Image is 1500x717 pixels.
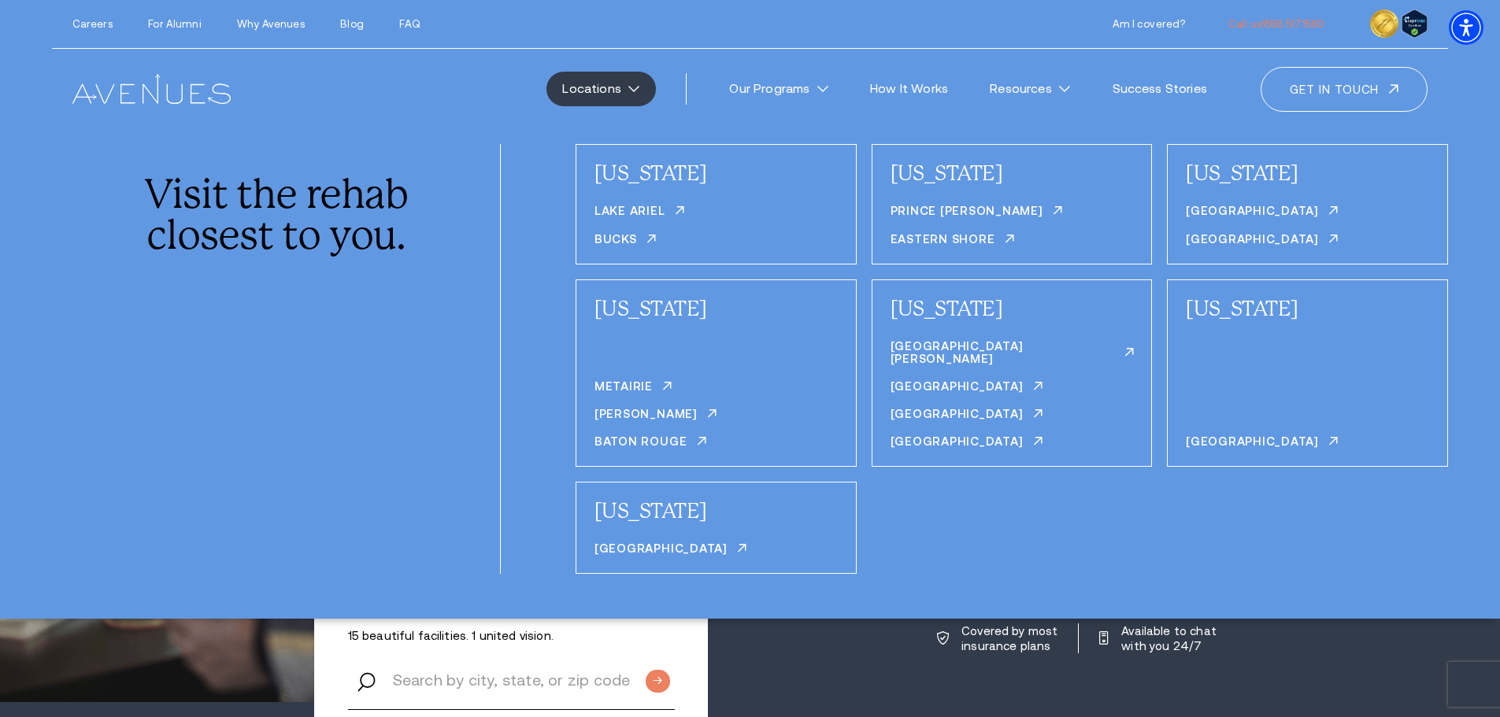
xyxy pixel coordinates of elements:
[594,435,706,453] a: Baton Rouge
[1370,9,1398,38] img: clock
[1096,72,1223,106] a: Success Stories
[1449,10,1483,45] div: Accessibility Menu
[974,72,1087,106] a: Resources
[891,380,1043,397] a: [GEOGRAPHIC_DATA]
[399,18,420,30] a: FAQ
[1113,18,1186,30] a: Am I covered?
[961,623,1059,653] p: Covered by most insurance plans
[139,174,413,255] div: Visit the rehab closest to you.
[1402,14,1428,29] a: Verify LegitScript Approval for www.avenuesrecovery.com
[891,161,1003,185] a: [US_STATE]
[646,670,670,693] input: Submit button
[854,72,965,106] a: How It Works
[340,18,364,30] a: Blog
[594,380,672,397] a: Metairie
[546,72,656,106] a: Locations
[237,18,304,30] a: Why Avenues
[594,161,707,185] a: [US_STATE]
[891,233,1014,250] a: Eastern Shore
[1402,9,1428,38] img: Verify Approval for www.avenuesrecovery.com
[348,650,675,710] input: Search by city, state, or zip code
[1099,623,1219,653] a: Available to chat with you 24/7
[1261,67,1428,112] a: Get in touch
[1186,435,1338,453] a: [GEOGRAPHIC_DATA]
[1121,623,1219,653] p: Available to chat with you 24/7
[891,435,1043,453] a: [GEOGRAPHIC_DATA]
[594,233,656,250] a: Bucks
[1186,233,1338,250] a: [GEOGRAPHIC_DATA]
[891,205,1062,222] a: Prince [PERSON_NAME]
[594,408,717,425] a: [PERSON_NAME]
[594,499,707,523] a: [US_STATE]
[891,408,1043,425] a: [GEOGRAPHIC_DATA]
[72,18,113,30] a: Careers
[713,72,844,106] a: Our Programs
[891,297,1003,320] a: [US_STATE]
[594,542,746,560] a: [GEOGRAPHIC_DATA]
[594,205,684,222] a: Lake Ariel
[1186,297,1298,320] a: [US_STATE]
[1186,205,1338,222] a: [GEOGRAPHIC_DATA]
[937,623,1059,653] a: Covered by most insurance plans
[1228,18,1325,30] a: call 866.517.1560
[148,18,201,30] a: For Alumni
[348,628,675,643] p: 15 beautiful facilities. 1 united vision.
[1186,161,1298,185] a: [US_STATE]
[891,340,1134,370] a: [GEOGRAPHIC_DATA][PERSON_NAME]
[594,297,707,320] a: [US_STATE]
[1264,18,1325,30] span: 866.517.1560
